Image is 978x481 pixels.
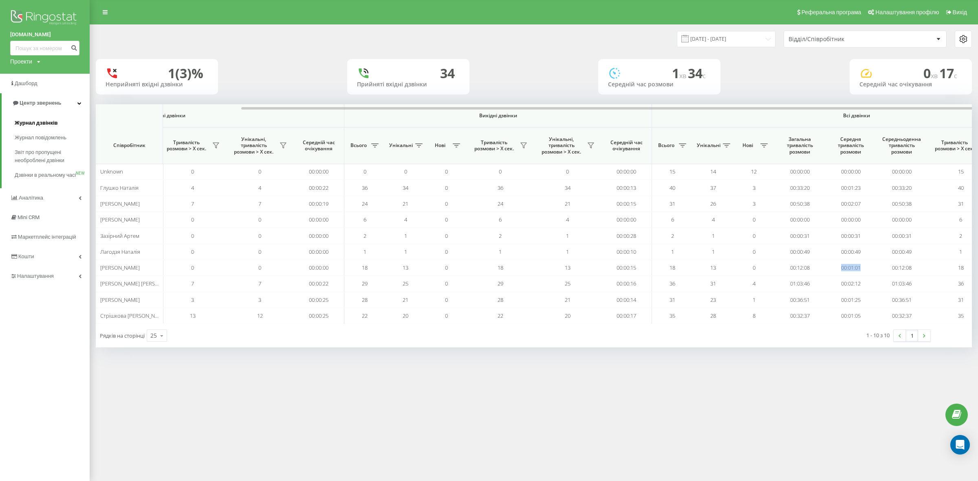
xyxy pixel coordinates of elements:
[258,216,261,223] span: 0
[672,64,688,82] span: 1
[712,216,715,223] span: 4
[688,64,706,82] span: 34
[362,280,368,287] span: 29
[15,80,37,86] span: Дашборд
[959,216,962,223] span: 6
[445,296,448,303] span: 0
[780,136,819,155] span: Загальна тривалість розмови
[258,264,261,271] span: 0
[566,248,569,255] span: 1
[191,296,194,303] span: 3
[191,200,194,207] span: 7
[565,200,570,207] span: 21
[825,180,876,195] td: 00:01:23
[15,116,90,130] a: Журнал дзвінків
[10,8,79,29] img: Ringostat logo
[445,168,448,175] span: 0
[876,276,927,292] td: 01:03:46
[774,212,825,228] td: 00:00:00
[876,260,927,276] td: 00:12:08
[10,31,79,39] a: [DOMAIN_NAME]
[498,280,503,287] span: 29
[753,184,756,191] span: 3
[923,64,939,82] span: 0
[958,280,964,287] span: 36
[15,168,90,182] a: Дзвінки в реальному часіNEW
[670,184,675,191] span: 40
[100,312,167,319] span: Стрішкова [PERSON_NAME]
[403,312,408,319] span: 20
[601,196,652,212] td: 00:00:15
[710,296,716,303] span: 23
[230,136,277,155] span: Унікальні, тривалість розмови > Х сек.
[445,184,448,191] span: 0
[753,280,756,287] span: 4
[876,244,927,260] td: 00:00:49
[499,248,502,255] span: 1
[300,139,338,152] span: Середній час очікування
[389,142,413,149] span: Унікальні
[191,264,194,271] span: 0
[258,184,261,191] span: 4
[831,136,870,155] span: Середня тривалість розмови
[710,264,716,271] span: 13
[774,308,825,324] td: 00:32:37
[100,280,181,287] span: [PERSON_NAME] [PERSON_NAME]
[10,57,32,66] div: Проекти
[825,196,876,212] td: 00:02:07
[710,200,716,207] span: 26
[191,248,194,255] span: 0
[774,260,825,276] td: 00:12:08
[404,216,407,223] span: 4
[753,264,756,271] span: 0
[100,184,139,191] span: Глушко Наталія
[566,216,569,223] span: 4
[671,248,674,255] span: 1
[679,71,688,80] span: хв
[753,216,756,223] span: 0
[825,276,876,292] td: 00:02:12
[362,296,368,303] span: 28
[601,228,652,244] td: 00:00:28
[670,200,675,207] span: 31
[703,71,706,80] span: c
[876,212,927,228] td: 00:00:00
[17,273,54,279] span: Налаштування
[258,168,261,175] span: 0
[825,212,876,228] td: 00:00:00
[362,312,368,319] span: 22
[958,264,964,271] span: 18
[931,71,939,80] span: хв
[566,232,569,239] span: 1
[499,168,502,175] span: 0
[150,332,157,340] div: 25
[670,264,675,271] span: 18
[825,228,876,244] td: 00:00:31
[445,280,448,287] span: 0
[258,232,261,239] span: 0
[445,264,448,271] span: 0
[710,184,716,191] span: 37
[712,232,715,239] span: 1
[774,180,825,195] td: 00:33:20
[859,81,962,88] div: Середній час очікування
[906,330,918,341] a: 1
[959,248,962,255] span: 1
[802,9,861,15] span: Реферальна програма
[293,228,344,244] td: 00:00:00
[191,216,194,223] span: 0
[710,168,716,175] span: 14
[498,184,503,191] span: 36
[258,280,261,287] span: 7
[670,296,675,303] span: 31
[257,312,263,319] span: 12
[671,232,674,239] span: 2
[712,248,715,255] span: 1
[103,142,156,149] span: Співробітник
[10,41,79,55] input: Пошук за номером
[191,280,194,287] span: 7
[362,200,368,207] span: 24
[670,168,675,175] span: 15
[100,200,140,207] span: [PERSON_NAME]
[348,142,369,149] span: Всього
